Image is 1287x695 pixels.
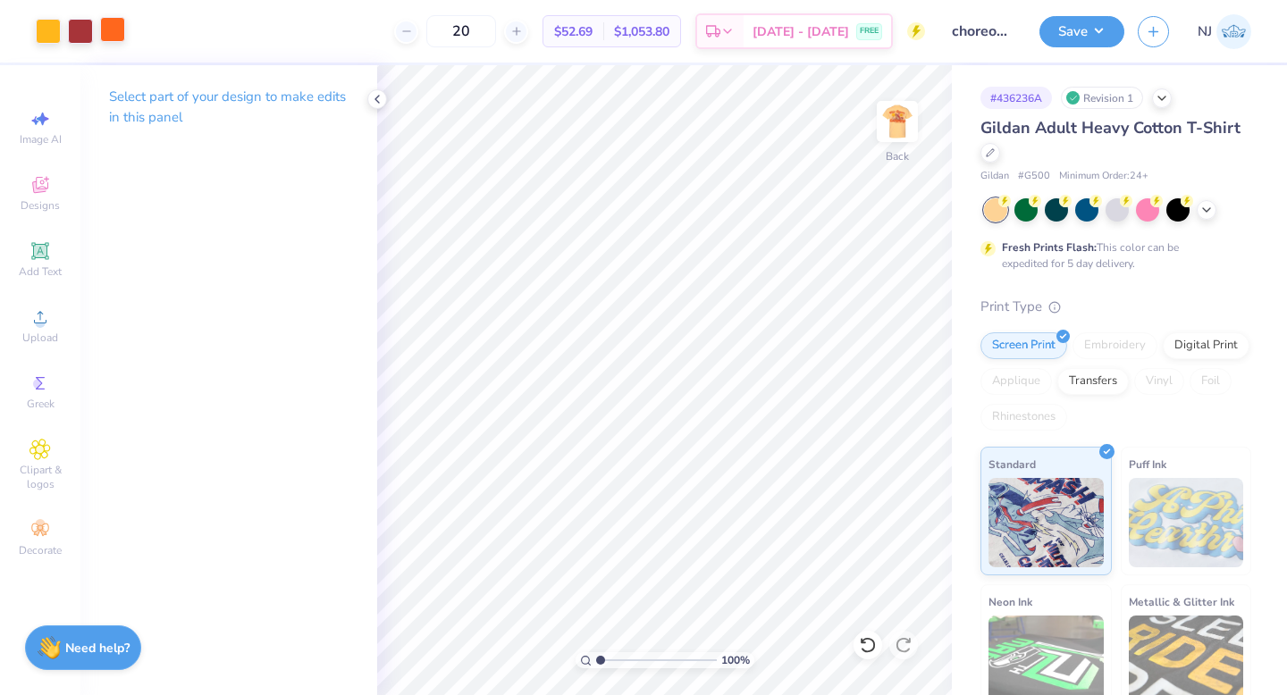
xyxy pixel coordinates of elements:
[1002,240,1097,255] strong: Fresh Prints Flash:
[1002,239,1222,272] div: This color can be expedited for 5 day delivery.
[1190,368,1232,395] div: Foil
[20,132,62,147] span: Image AI
[721,652,750,668] span: 100 %
[1134,368,1184,395] div: Vinyl
[980,117,1241,138] span: Gildan Adult Heavy Cotton T-Shirt
[426,15,496,47] input: – –
[1129,478,1244,567] img: Puff Ink
[554,22,593,41] span: $52.69
[753,22,849,41] span: [DATE] - [DATE]
[980,297,1251,317] div: Print Type
[988,455,1036,473] span: Standard
[19,543,62,557] span: Decorate
[1198,21,1212,42] span: NJ
[980,368,1052,395] div: Applique
[27,397,55,411] span: Greek
[1216,14,1251,49] img: Nidhi Jariwala
[860,25,879,38] span: FREE
[1163,332,1249,359] div: Digital Print
[980,404,1067,431] div: Rhinestones
[886,148,909,164] div: Back
[65,640,130,657] strong: Need help?
[980,332,1067,359] div: Screen Print
[1039,16,1124,47] button: Save
[1129,455,1166,473] span: Puff Ink
[1198,14,1251,49] a: NJ
[938,13,1026,49] input: Untitled Design
[1072,332,1157,359] div: Embroidery
[980,169,1009,184] span: Gildan
[21,198,60,213] span: Designs
[1059,169,1148,184] span: Minimum Order: 24 +
[614,22,669,41] span: $1,053.80
[1129,592,1234,611] span: Metallic & Glitter Ink
[1018,169,1050,184] span: # G500
[9,463,71,491] span: Clipart & logos
[980,87,1052,109] div: # 436236A
[109,87,349,128] p: Select part of your design to make edits in this panel
[1061,87,1143,109] div: Revision 1
[1057,368,1129,395] div: Transfers
[988,478,1104,567] img: Standard
[22,331,58,345] span: Upload
[879,104,915,139] img: Back
[988,592,1032,611] span: Neon Ink
[19,264,62,279] span: Add Text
